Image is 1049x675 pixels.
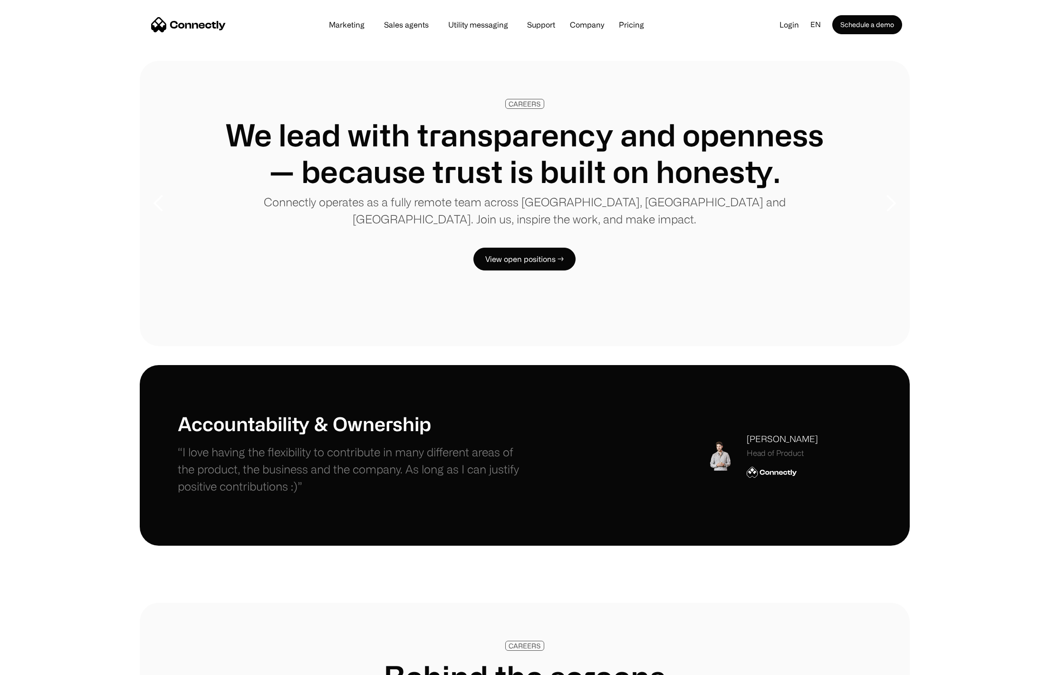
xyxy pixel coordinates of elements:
p: Connectly operates as a fully remote team across [GEOGRAPHIC_DATA], [GEOGRAPHIC_DATA] and [GEOGRA... [216,193,834,228]
a: Utility messaging [441,21,516,29]
div: CAREERS [509,642,541,649]
a: Schedule a demo [832,15,902,34]
a: Pricing [611,21,652,29]
p: “I love having the flexibility to contribute in many different areas of the product, the business... [178,444,525,495]
div: [PERSON_NAME] [747,433,818,445]
a: View open positions → [473,248,576,270]
div: en [810,18,821,32]
a: Sales agents [376,21,436,29]
div: Head of Product [747,447,818,459]
h1: We lead with transparency and openness — because trust is built on honesty. [216,116,834,190]
div: CAREERS [509,100,541,107]
div: Company [570,18,604,31]
a: Marketing [321,21,372,29]
a: Support [520,21,563,29]
a: Login [772,18,807,32]
h1: Accountability & Ownership [178,411,525,436]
